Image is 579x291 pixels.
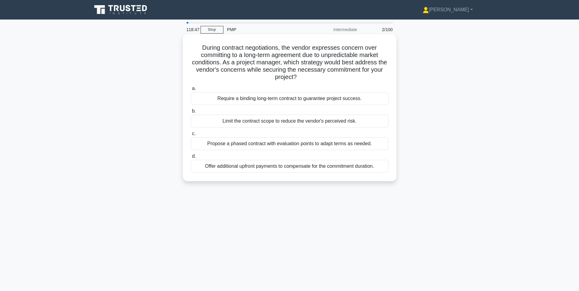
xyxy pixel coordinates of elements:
div: Intermediate [307,23,361,36]
span: c. [192,131,196,136]
div: 2/100 [361,23,396,36]
div: Offer additional upfront payments to compensate for the commitment duration. [191,160,389,173]
div: Limit the contract scope to reduce the vendor's perceived risk. [191,115,389,128]
a: Stop [201,26,223,34]
span: a. [192,86,196,91]
a: [PERSON_NAME] [408,4,487,16]
span: d. [192,153,196,159]
div: Propose a phased contract with evaluation points to adapt terms as needed. [191,137,389,150]
div: Require a binding long-term contract to guarantee project success. [191,92,389,105]
div: PMP [223,23,307,36]
div: 118:47 [183,23,201,36]
h5: During contract negotiations, the vendor expresses concern over committing to a long-term agreeme... [190,44,389,81]
span: b. [192,108,196,113]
